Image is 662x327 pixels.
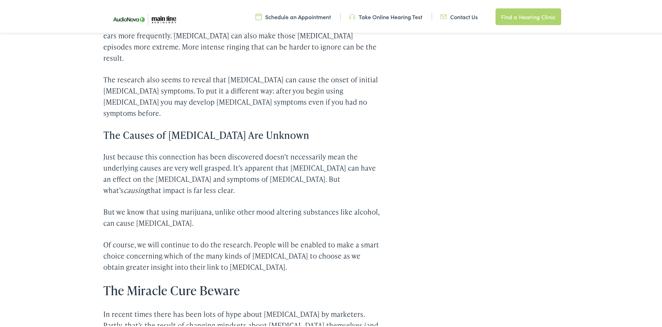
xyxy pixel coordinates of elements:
[255,12,331,19] a: Schedule an Appointment
[103,128,380,140] h3: The Causes of [MEDICAL_DATA] Are Unknown
[349,12,355,19] img: utility icon
[255,12,262,19] img: utility icon
[440,12,478,19] a: Contact Us
[103,205,380,227] p: But we know that using marijuana, unlike other mood altering substances like alcohol, can cause [...
[440,12,447,19] img: utility icon
[349,12,422,19] a: Take Online Hearing Test
[103,238,380,271] p: Of course, we will continue to do the research. People will be enabled to make a smart choice con...
[124,184,148,194] em: causing
[103,150,380,194] p: Just because this connection has been discovered doesn’t necessarily mean the underlying causes a...
[103,73,380,117] p: The research also seems to reveal that [MEDICAL_DATA] can cause the onset of initial [MEDICAL_DAT...
[496,7,561,24] a: Find a Hearing Clinic
[103,282,380,297] h2: The Miracle Cure Beware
